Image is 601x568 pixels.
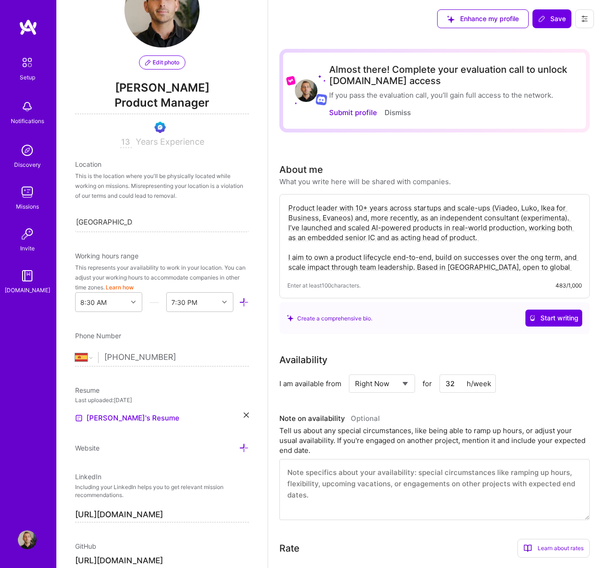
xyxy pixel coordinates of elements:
[15,530,39,549] a: User Avatar
[244,412,249,418] i: icon Close
[525,310,582,327] button: Start writing
[19,19,38,36] img: logo
[20,72,35,82] div: Setup
[532,9,571,28] button: Save
[136,137,204,147] span: Years Experience
[80,297,107,307] div: 8:30 AM
[524,544,532,552] i: icon BookOpen
[106,282,134,292] button: Learn how
[287,313,372,323] div: Create a comprehensive bio.
[75,412,179,424] a: [PERSON_NAME]'s Resume
[120,137,132,148] input: XX
[447,14,519,23] span: Enhance my profile
[555,280,582,290] div: 483/1,000
[447,16,455,23] i: icon SuggestedTeams
[75,542,96,550] span: GitHub
[139,55,185,70] button: Edit photo
[149,297,159,307] i: icon HorizontalInLineDivider
[18,97,37,116] img: bell
[286,76,296,86] img: Lyft logo
[279,177,451,187] div: What you write here will be shared with companies.
[75,444,100,452] span: Website
[329,108,377,117] button: Submit profile
[538,14,566,23] span: Save
[75,386,100,394] span: Resume
[467,379,491,389] div: h/week
[439,374,496,393] input: XX
[154,122,166,133] img: Evaluation Call Booked
[279,353,327,367] div: Availability
[287,280,361,290] span: Enter at least 100 characters.
[423,379,432,389] span: for
[104,344,249,371] input: +1 (000) 000-0000
[75,473,101,481] span: LinkedIn
[295,79,317,102] img: User Avatar
[75,171,249,201] div: This is the location where you'll be physically located while working on missions. Misrepresentin...
[222,300,227,304] i: icon Chevron
[351,414,380,423] span: Optional
[171,297,197,307] div: 7:30 PM
[75,159,249,169] div: Location
[75,483,249,499] p: Including your LinkedIn helps you to get relevant mission recommendations.
[145,60,151,65] i: icon PencilPurple
[18,266,37,285] img: guide book
[75,252,139,260] span: Working hours range
[18,141,37,160] img: discovery
[75,332,121,340] span: Phone Number
[5,285,50,295] div: [DOMAIN_NAME]
[131,300,136,304] i: icon Chevron
[75,414,83,422] img: Resume
[287,202,582,273] textarea: Product leader with 10+ years across startups and scale-ups (Viadeo, Luko, Ikea for Business, Eva...
[11,116,44,126] div: Notifications
[279,379,341,389] div: I am available from
[529,315,536,321] i: icon CrystalBallWhite
[14,160,41,170] div: Discovery
[385,108,411,117] button: Dismiss
[287,315,293,321] i: icon SuggestedTeams
[437,9,529,28] button: Enhance my profile
[18,183,37,202] img: teamwork
[329,90,575,100] div: If you pass the evaluation call, you’ll gain full access to the network.
[75,395,249,405] div: Last uploaded: [DATE]
[279,412,380,426] div: Note on availability
[279,541,300,555] div: Rate
[517,539,590,558] div: Learn about rates
[75,95,249,114] span: Product Manager
[16,202,39,211] div: Missions
[529,313,578,323] span: Start writing
[329,64,575,86] div: Almost there! Complete your evaluation call to unlock [DOMAIN_NAME] access
[279,426,590,455] div: Tell us about any special circumstances, like being able to ramp up hours, or adjust your usual a...
[279,163,323,177] div: About me
[316,93,327,105] img: Discord logo
[18,225,37,243] img: Invite
[75,81,249,95] span: [PERSON_NAME]
[20,243,35,253] div: Invite
[75,263,249,292] div: This represents your availability to work in your location. You can adjust your working hours to ...
[17,53,37,72] img: setup
[145,58,179,67] span: Edit photo
[18,530,37,549] img: User Avatar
